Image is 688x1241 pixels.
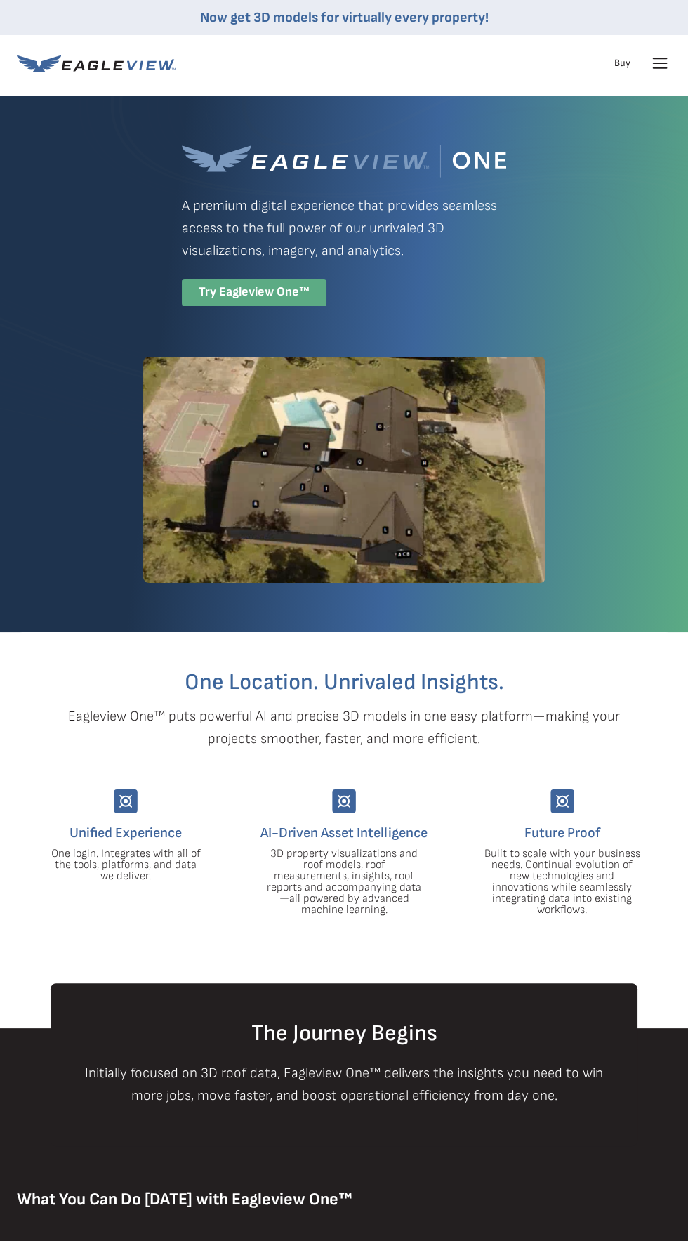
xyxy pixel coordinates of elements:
p: One login. Integrates with all of the tools, platforms, and data we deliver. [27,848,225,882]
h4: Future Proof [463,822,661,844]
img: Group-9744.svg [332,789,356,813]
h3: What You Can Do [DATE] with Eagleview One™ [17,1191,671,1208]
img: Group-9744.svg [550,789,574,813]
h4: Unified Experience [27,822,225,844]
img: Eagleview One™ [182,145,506,178]
p: Built to scale with your business needs. Continual evolution of new technologies and innovations ... [463,848,661,916]
h4: AI-Driven Asset Intelligence [246,822,443,844]
h2: One Location. Unrivaled Insights. [27,671,661,694]
div: Try Eagleview One™ [182,279,326,306]
p: A premium digital experience that provides seamless access to the full power of our unrivaled 3D ... [182,195,506,262]
p: Eagleview One™ puts powerful AI and precise 3D models in one easy platform—making your projects s... [44,705,644,750]
p: Initially focused on 3D roof data, Eagleview One™ delivers the insights you need to win more jobs... [72,1062,616,1107]
a: Now get 3D models for virtually every property! [200,9,489,26]
a: Buy [614,57,630,70]
img: Group-9744.svg [114,789,138,813]
h2: The Journey Begins [72,1023,616,1045]
p: 3D property visualizations and roof models, roof measurements, insights, roof reports and accompa... [246,848,443,916]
